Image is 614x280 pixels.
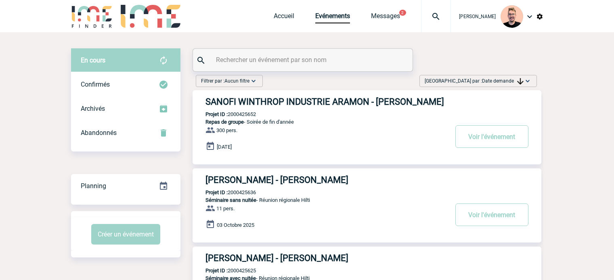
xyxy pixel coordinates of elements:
[399,10,406,16] button: 2
[71,48,180,73] div: Retrouvez ici tous vos évènements avant confirmation
[214,54,394,66] input: Rechercher un événement par son nom
[205,253,448,263] h3: [PERSON_NAME] - [PERSON_NAME]
[216,205,235,212] span: 11 pers.
[455,125,528,148] button: Voir l'événement
[205,175,448,185] h3: [PERSON_NAME] - [PERSON_NAME]
[71,97,180,121] div: Retrouvez ici tous les événements que vous avez décidé d'archiver
[193,119,448,125] p: - Soirée de fin d'année
[81,81,110,88] span: Confirmés
[71,121,180,145] div: Retrouvez ici tous vos événements annulés
[455,203,528,226] button: Voir l'événement
[205,111,228,117] b: Projet ID :
[371,12,400,23] a: Messages
[501,5,523,28] img: 129741-1.png
[81,56,105,64] span: En cours
[91,224,160,245] button: Créer un événement
[193,268,256,274] p: 2000425625
[71,174,180,197] a: Planning
[482,78,524,84] span: Date demande
[205,189,228,195] b: Projet ID :
[193,97,541,107] a: SANOFI WINTHROP INDUSTRIE ARAMON - [PERSON_NAME]
[205,97,448,107] h3: SANOFI WINTHROP INDUSTRIE ARAMON - [PERSON_NAME]
[201,77,249,85] span: Filtrer par :
[459,14,496,19] span: [PERSON_NAME]
[249,77,258,85] img: baseline_expand_more_white_24dp-b.png
[205,197,256,203] span: Séminaire sans nuitée
[193,175,541,185] a: [PERSON_NAME] - [PERSON_NAME]
[81,129,117,137] span: Abandonnés
[71,174,180,198] div: Retrouvez ici tous vos événements organisés par date et état d'avancement
[193,253,541,263] a: [PERSON_NAME] - [PERSON_NAME]
[224,78,249,84] span: Aucun filtre
[193,189,256,195] p: 2000425636
[205,119,244,125] span: Repas de groupe
[216,127,237,133] span: 300 pers.
[71,5,113,28] img: IME-Finder
[205,268,228,274] b: Projet ID :
[524,77,532,85] img: baseline_expand_more_white_24dp-b.png
[517,78,524,85] img: arrow_downward.png
[315,12,350,23] a: Evénements
[81,105,105,112] span: Archivés
[217,144,232,150] span: [DATE]
[81,182,106,190] span: Planning
[274,12,294,23] a: Accueil
[425,77,524,85] span: [GEOGRAPHIC_DATA] par :
[193,197,448,203] p: - Réunion régionale Hilti
[193,111,256,117] p: 2000425652
[217,222,254,228] span: 03 Octobre 2025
